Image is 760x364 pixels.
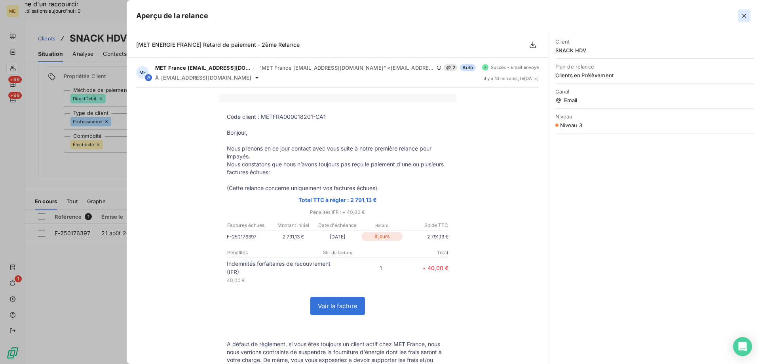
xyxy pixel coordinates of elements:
p: 1 [338,264,382,272]
p: Date d'échéance [316,222,359,229]
a: Voir la facture [311,297,365,314]
p: Pénalités [227,249,300,256]
p: F-250176397 [227,233,271,241]
p: 2 791,13 € [271,233,315,241]
span: Niveau 3 [560,122,582,128]
p: (Cette relance concerne uniquement vos factures échues). [227,184,448,192]
span: Plan de relance [555,63,754,70]
span: "MET France [EMAIL_ADDRESS][DOMAIN_NAME]" <[EMAIL_ADDRESS][DOMAIN_NAME]> [259,65,434,71]
p: Indemnités forfaitaires de recouvrement (IFR) [227,259,338,276]
span: Email [555,97,754,103]
p: Solde TTC [405,222,448,229]
span: SNACK HDV [555,47,754,53]
span: Niveau [555,113,754,120]
p: 8 jours [361,232,403,241]
div: Open Intercom Messenger [733,337,752,356]
p: Nous constatons que nous n’avons toujours pas reçu le paiement d'une ou plusieurs factures échues: [227,160,448,176]
p: + 40,00 € [382,264,448,272]
span: il y a 14 minutes , le [DATE] [484,76,539,81]
p: Bonjour, [227,129,448,137]
p: [DATE] [315,233,360,241]
p: 2 791,13 € [404,233,448,241]
span: Auto [460,64,476,71]
span: À [155,74,159,81]
span: [MET ENERGIE FRANCE] Retard de paiement - 2ème Relance [136,41,300,48]
span: Clients en Prélèvement [555,72,754,78]
div: MF [136,66,149,79]
p: Factures échues [227,222,271,229]
p: Nous prenons en ce jour contact avec vous suite à notre première relance pour impayés. [227,145,448,160]
span: Canal [555,88,754,95]
p: 40,00 € [227,276,338,284]
span: Client [555,38,754,45]
p: Pénalités IFR : + 40,00 € [219,208,456,217]
p: Total [375,249,448,256]
p: Code client : METFRA000018201-CA1 [227,113,448,121]
span: 2 [444,64,458,71]
p: Retard [360,222,404,229]
h5: Aperçu de la relance [136,10,208,21]
span: [EMAIL_ADDRESS][DOMAIN_NAME] [161,74,251,81]
p: Nbr de facture [301,249,374,256]
span: MET France [EMAIL_ADDRESS][DOMAIN_NAME] [155,65,253,71]
p: Total TTC à régler : 2 791,13 € [227,195,448,204]
span: Succès - Email envoyé [491,65,539,70]
p: Montant initial [272,222,315,229]
span: - [255,65,257,70]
